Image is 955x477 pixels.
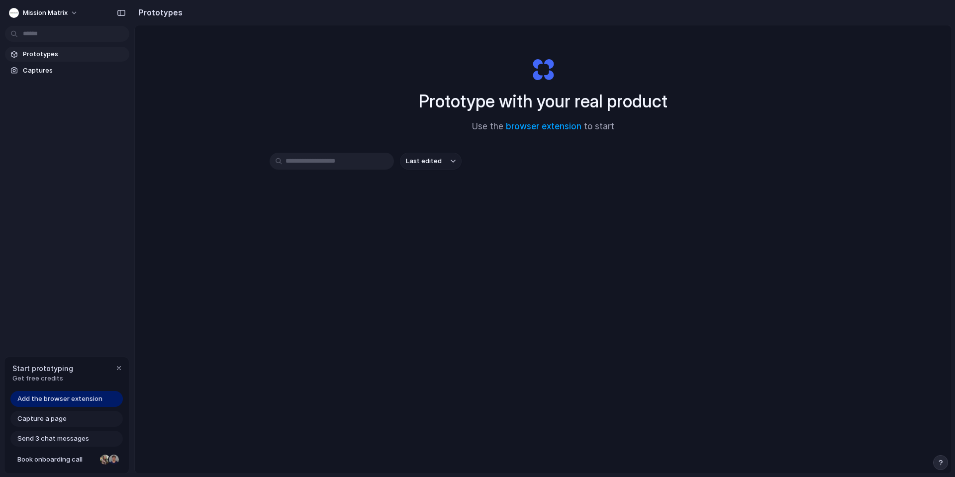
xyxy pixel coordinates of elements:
[400,153,462,170] button: Last edited
[10,452,123,468] a: Book onboarding call
[12,374,73,383] span: Get free credits
[406,156,442,166] span: Last edited
[5,63,129,78] a: Captures
[108,454,120,466] div: Christian Iacullo
[12,363,73,374] span: Start prototyping
[506,121,581,131] a: browser extension
[5,5,83,21] button: Mission Matrix
[23,49,125,59] span: Prototypes
[17,414,67,424] span: Capture a page
[17,455,96,465] span: Book onboarding call
[17,434,89,444] span: Send 3 chat messages
[99,454,111,466] div: Nicole Kubica
[5,47,129,62] a: Prototypes
[23,8,68,18] span: Mission Matrix
[134,6,183,18] h2: Prototypes
[23,66,125,76] span: Captures
[17,394,102,404] span: Add the browser extension
[419,88,668,114] h1: Prototype with your real product
[472,120,614,133] span: Use the to start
